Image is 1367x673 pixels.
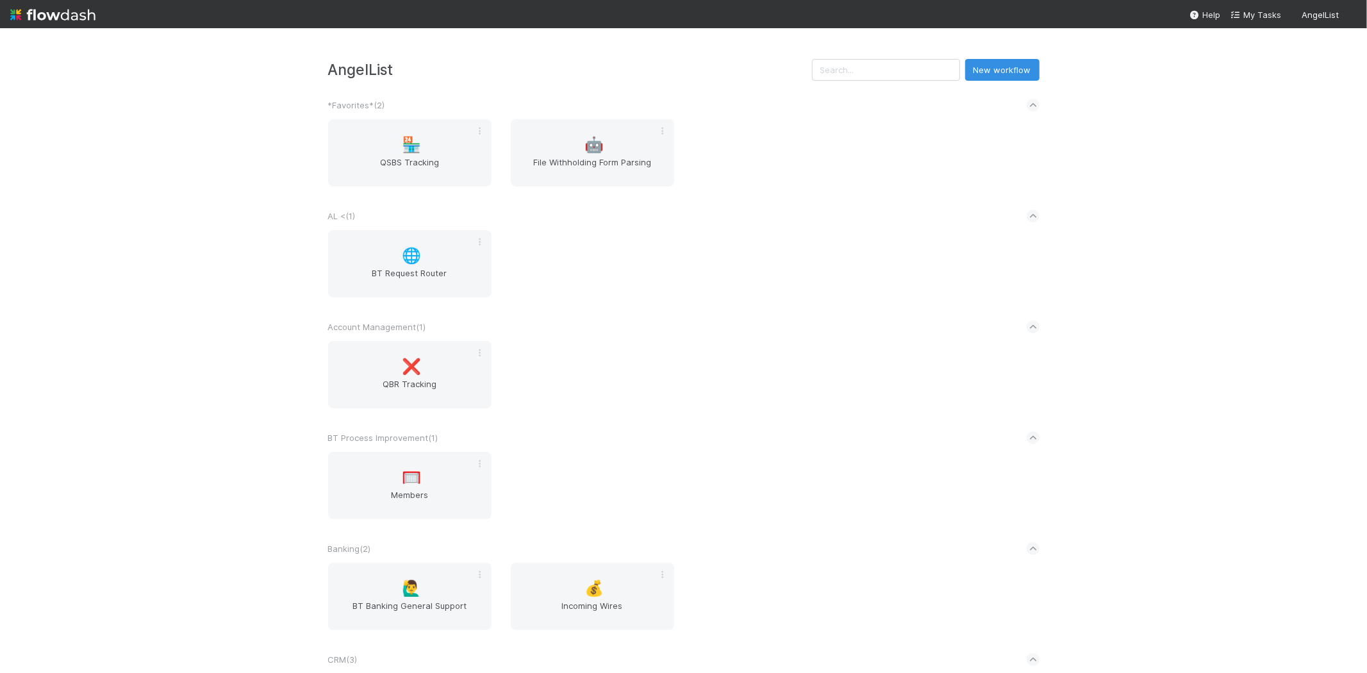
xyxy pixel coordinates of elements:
[328,322,426,332] span: Account Management ( 1 )
[402,580,421,597] span: 🙋‍♂️
[333,488,486,514] span: Members
[1230,8,1281,21] a: My Tasks
[328,563,492,630] a: 🙋‍♂️BT Banking General Support
[402,247,421,264] span: 🌐
[584,580,604,597] span: 💰
[328,433,438,443] span: BT Process Improvement ( 1 )
[328,100,385,110] span: *Favorites* ( 2 )
[402,469,421,486] span: 🥅
[328,341,492,408] a: ❌QBR Tracking
[10,4,95,26] img: logo-inverted-e16ddd16eac7371096b0.svg
[511,563,674,630] a: 💰Incoming Wires
[333,156,486,181] span: QSBS Tracking
[328,230,492,297] a: 🌐BT Request Router
[328,119,492,187] a: 🏪QSBS Tracking
[402,137,421,153] span: 🏪
[516,599,669,625] span: Incoming Wires
[333,599,486,625] span: BT Banking General Support
[333,267,486,292] span: BT Request Router
[328,544,371,554] span: Banking ( 2 )
[516,156,669,181] span: File Withholding Form Parsing
[333,378,486,403] span: QBR Tracking
[511,119,674,187] a: 🤖File Withholding Form Parsing
[1302,10,1339,20] span: AngelList
[1344,9,1357,22] img: avatar_66854b90-094e-431f-b713-6ac88429a2b8.png
[1230,10,1281,20] span: My Tasks
[402,358,421,375] span: ❌
[965,59,1040,81] button: New workflow
[328,452,492,519] a: 🥅Members
[328,211,356,221] span: AL < ( 1 )
[812,59,960,81] input: Search...
[584,137,604,153] span: 🤖
[328,61,812,78] h3: AngelList
[328,654,358,665] span: CRM ( 3 )
[1189,8,1220,21] div: Help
